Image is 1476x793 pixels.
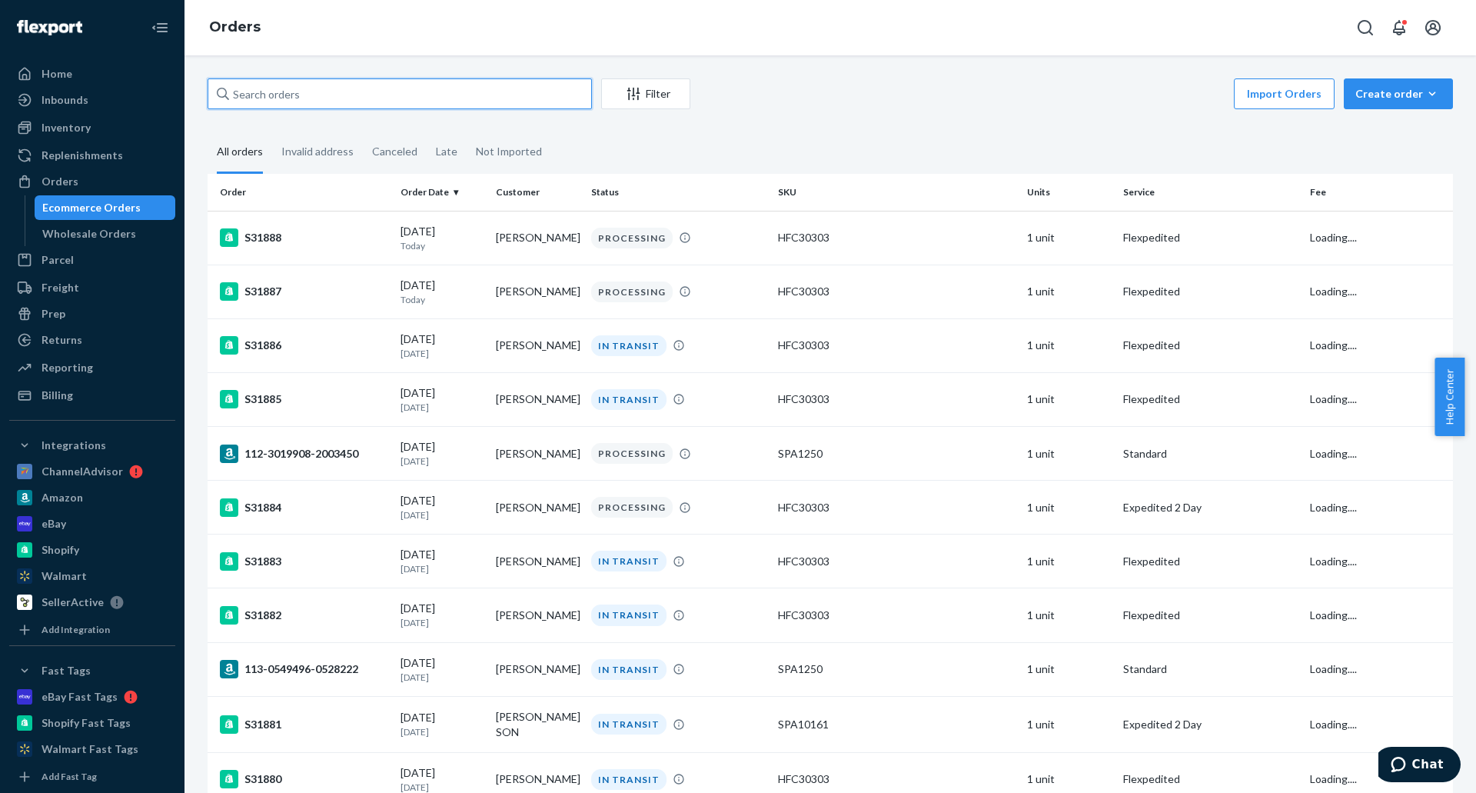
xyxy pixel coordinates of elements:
[1123,284,1298,299] p: Flexpedited
[42,92,88,108] div: Inbounds
[585,174,772,211] th: Status
[1350,12,1381,43] button: Open Search Box
[372,132,417,172] div: Canceled
[9,169,175,194] a: Orders
[1304,174,1453,211] th: Fee
[591,769,667,790] div: IN TRANSIT
[778,771,1015,787] div: HFC30303
[591,443,673,464] div: PROCESSING
[220,282,388,301] div: S31887
[778,392,1015,407] div: HFC30303
[42,741,138,757] div: Walmart Fast Tags
[490,265,585,318] td: [PERSON_NAME]
[490,427,585,481] td: [PERSON_NAME]
[42,516,66,531] div: eBay
[9,355,175,380] a: Reporting
[490,211,585,265] td: [PERSON_NAME]
[42,663,91,678] div: Fast Tags
[42,542,79,558] div: Shopify
[1304,588,1453,642] td: Loading....
[1123,554,1298,569] p: Flexpedited
[1378,747,1461,785] iframe: Opens a widget where you can chat to one of our agents
[401,347,484,360] p: [DATE]
[1434,358,1464,436] span: Help Center
[1021,372,1116,426] td: 1 unit
[778,230,1015,245] div: HFC30303
[401,439,484,468] div: [DATE]
[490,481,585,535] td: [PERSON_NAME]
[401,493,484,521] div: [DATE]
[209,18,261,35] a: Orders
[9,248,175,272] a: Parcel
[591,335,667,356] div: IN TRANSIT
[490,318,585,372] td: [PERSON_NAME]
[220,660,388,678] div: 113-0549496-0528222
[9,685,175,709] a: eBay Fast Tags
[220,552,388,571] div: S31883
[9,62,175,86] a: Home
[778,717,1015,732] div: SPA10161
[217,132,263,174] div: All orders
[220,606,388,625] div: S31882
[9,115,175,140] a: Inventory
[591,389,667,410] div: IN TRANSIT
[42,464,123,479] div: ChannelAdvisor
[778,554,1015,569] div: HFC30303
[9,590,175,615] a: SellerActive
[496,185,579,198] div: Customer
[1304,265,1453,318] td: Loading....
[1355,86,1441,102] div: Create order
[490,372,585,426] td: [PERSON_NAME]
[35,195,176,220] a: Ecommerce Orders
[220,390,388,408] div: S31885
[401,455,484,468] p: [DATE]
[1123,446,1298,461] p: Standard
[1384,12,1414,43] button: Open notifications
[220,715,388,734] div: S31881
[401,401,484,414] p: [DATE]
[145,12,175,43] button: Close Navigation
[1123,338,1298,353] p: Flexpedited
[9,143,175,168] a: Replenishments
[1021,427,1116,481] td: 1 unit
[1123,500,1298,515] p: Expedited 2 Day
[591,714,667,735] div: IN TRANSIT
[9,511,175,536] a: eBay
[220,228,388,247] div: S31888
[591,605,667,625] div: IN TRANSIT
[281,132,354,172] div: Invalid address
[42,200,141,215] div: Ecommerce Orders
[9,538,175,562] a: Shopify
[778,661,1015,677] div: SPA1250
[476,132,542,172] div: Not Imported
[401,562,484,575] p: [DATE]
[401,224,484,252] div: [DATE]
[436,132,457,172] div: Late
[9,275,175,300] a: Freight
[208,78,592,109] input: Search orders
[401,278,484,306] div: [DATE]
[1304,481,1453,535] td: Loading....
[401,547,484,575] div: [DATE]
[490,588,585,642] td: [PERSON_NAME]
[1021,696,1116,752] td: 1 unit
[1021,318,1116,372] td: 1 unit
[1304,318,1453,372] td: Loading....
[591,497,673,518] div: PROCESSING
[778,446,1015,461] div: SPA1250
[9,383,175,408] a: Billing
[220,770,388,788] div: S31880
[42,280,79,295] div: Freight
[401,293,484,306] p: Today
[1304,372,1453,426] td: Loading....
[42,360,93,375] div: Reporting
[35,222,176,246] a: Wholesale Orders
[401,239,484,252] p: Today
[1021,535,1116,588] td: 1 unit
[591,228,673,248] div: PROCESSING
[1344,78,1453,109] button: Create order
[42,226,136,242] div: Wholesale Orders
[1123,661,1298,677] p: Standard
[9,302,175,326] a: Prep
